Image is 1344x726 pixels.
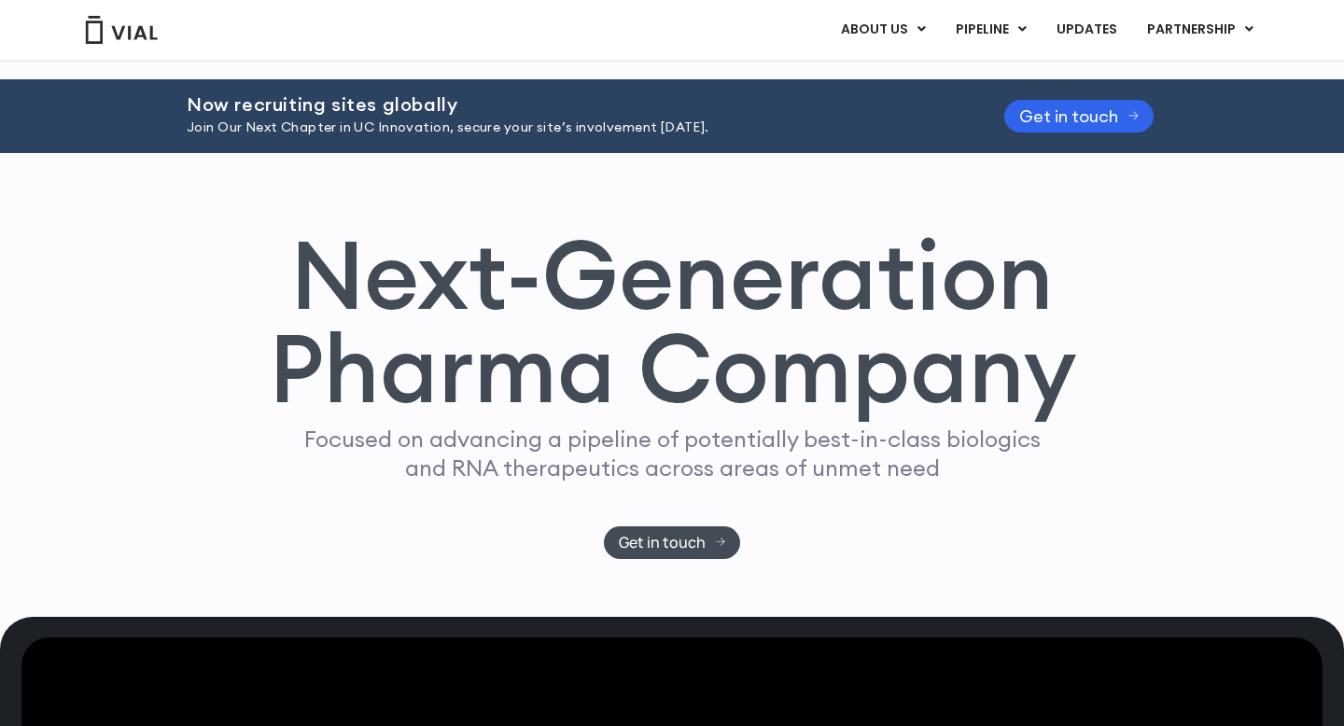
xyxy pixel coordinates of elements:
span: Get in touch [619,536,706,550]
p: Focused on advancing a pipeline of potentially best-in-class biologics and RNA therapeutics acros... [296,425,1048,482]
a: PARTNERSHIPMenu Toggle [1132,14,1268,46]
a: Get in touch [1004,100,1154,133]
h2: Now recruiting sites globally [187,94,958,115]
a: ABOUT USMenu Toggle [826,14,940,46]
a: Get in touch [604,526,741,559]
a: UPDATES [1042,14,1131,46]
h1: Next-Generation Pharma Company [268,228,1076,416]
a: PIPELINEMenu Toggle [941,14,1041,46]
span: Get in touch [1019,109,1118,123]
img: Vial Logo [84,16,159,44]
p: Join Our Next Chapter in UC Innovation, secure your site’s involvement [DATE]. [187,118,958,138]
